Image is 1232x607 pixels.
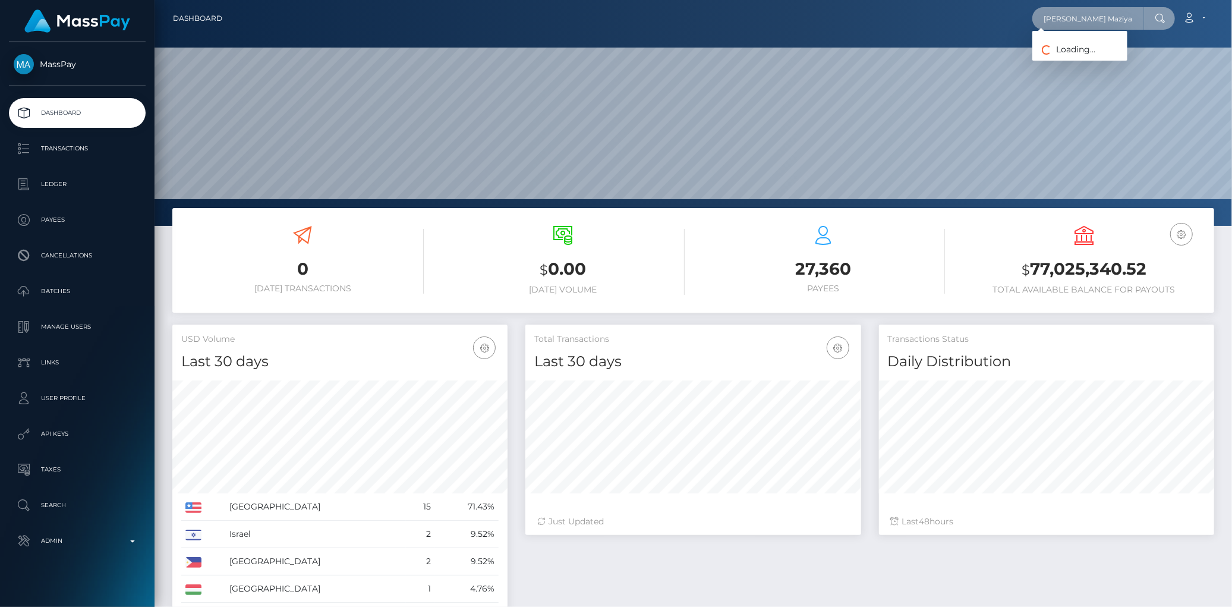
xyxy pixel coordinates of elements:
[1022,262,1030,278] small: $
[9,98,146,128] a: Dashboard
[226,575,407,603] td: [GEOGRAPHIC_DATA]
[14,140,141,158] p: Transactions
[702,257,945,281] h3: 27,360
[14,496,141,514] p: Search
[1032,7,1144,30] input: Search...
[1032,44,1095,55] span: Loading...
[185,557,201,568] img: PH.png
[702,284,945,294] h6: Payees
[534,334,852,345] h5: Total Transactions
[9,348,146,378] a: Links
[435,521,499,548] td: 9.52%
[9,490,146,520] a: Search
[888,351,1205,372] h4: Daily Distribution
[181,284,424,294] h6: [DATE] Transactions
[442,285,684,295] h6: [DATE] Volume
[14,318,141,336] p: Manage Users
[888,334,1205,345] h5: Transactions Status
[226,521,407,548] td: Israel
[435,493,499,521] td: 71.43%
[181,351,499,372] h4: Last 30 days
[9,383,146,413] a: User Profile
[406,521,435,548] td: 2
[14,247,141,265] p: Cancellations
[534,351,852,372] h4: Last 30 days
[919,516,930,527] span: 48
[406,493,435,521] td: 15
[181,334,499,345] h5: USD Volume
[14,104,141,122] p: Dashboard
[226,493,407,521] td: [GEOGRAPHIC_DATA]
[406,575,435,603] td: 1
[14,354,141,372] p: Links
[963,257,1205,282] h3: 77,025,340.52
[537,515,849,528] div: Just Updated
[406,548,435,575] td: 2
[226,548,407,575] td: [GEOGRAPHIC_DATA]
[185,530,201,540] img: IL.png
[173,6,222,31] a: Dashboard
[14,389,141,407] p: User Profile
[9,276,146,306] a: Batches
[9,134,146,163] a: Transactions
[185,502,201,513] img: US.png
[14,282,141,300] p: Batches
[963,285,1205,295] h6: Total Available Balance for Payouts
[185,584,201,595] img: HU.png
[9,419,146,449] a: API Keys
[9,526,146,556] a: Admin
[442,257,684,282] h3: 0.00
[9,312,146,342] a: Manage Users
[14,54,34,74] img: MassPay
[9,59,146,70] span: MassPay
[14,425,141,443] p: API Keys
[181,257,424,281] h3: 0
[14,461,141,479] p: Taxes
[435,548,499,575] td: 9.52%
[9,241,146,271] a: Cancellations
[9,455,146,485] a: Taxes
[9,169,146,199] a: Ledger
[891,515,1202,528] div: Last hours
[540,262,548,278] small: $
[435,575,499,603] td: 4.76%
[14,532,141,550] p: Admin
[9,205,146,235] a: Payees
[14,175,141,193] p: Ledger
[14,211,141,229] p: Payees
[24,10,130,33] img: MassPay Logo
